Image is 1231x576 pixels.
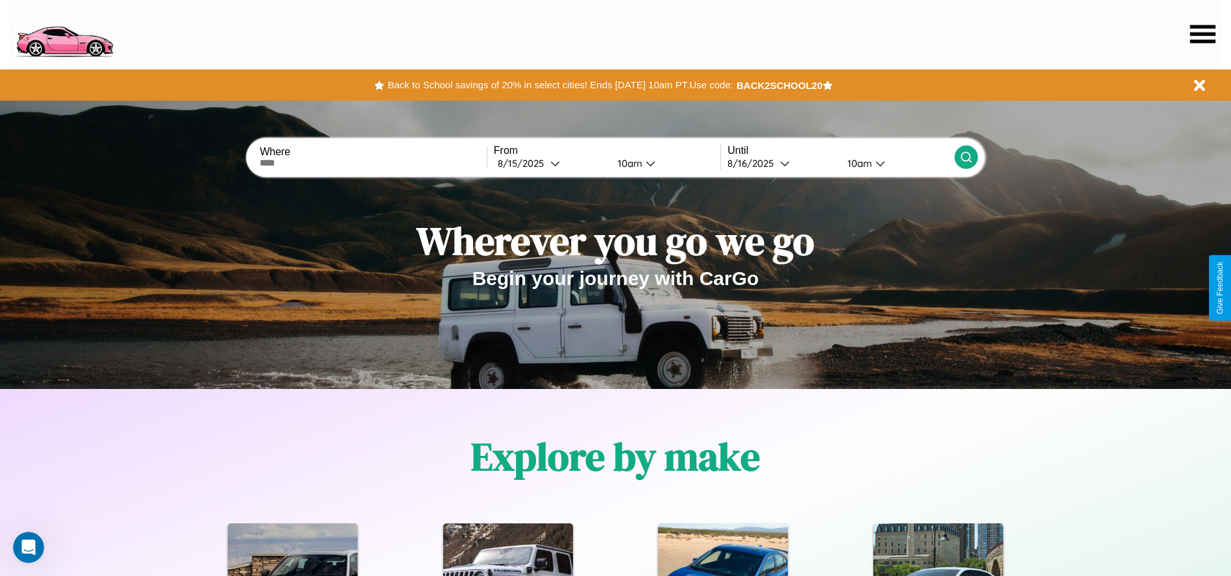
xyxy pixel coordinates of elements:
[727,145,954,157] label: Until
[737,80,823,91] b: BACK2SCHOOL20
[498,157,550,169] div: 8 / 15 / 2025
[384,76,736,94] button: Back to School savings of 20% in select cities! Ends [DATE] 10am PT.Use code:
[494,145,720,157] label: From
[727,157,780,169] div: 8 / 16 / 2025
[1215,262,1225,314] div: Give Feedback
[607,157,721,170] button: 10am
[471,430,760,483] h1: Explore by make
[841,157,875,169] div: 10am
[494,157,607,170] button: 8/15/2025
[260,146,486,158] label: Where
[10,6,119,60] img: logo
[611,157,646,169] div: 10am
[837,157,955,170] button: 10am
[13,532,44,563] iframe: Intercom live chat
